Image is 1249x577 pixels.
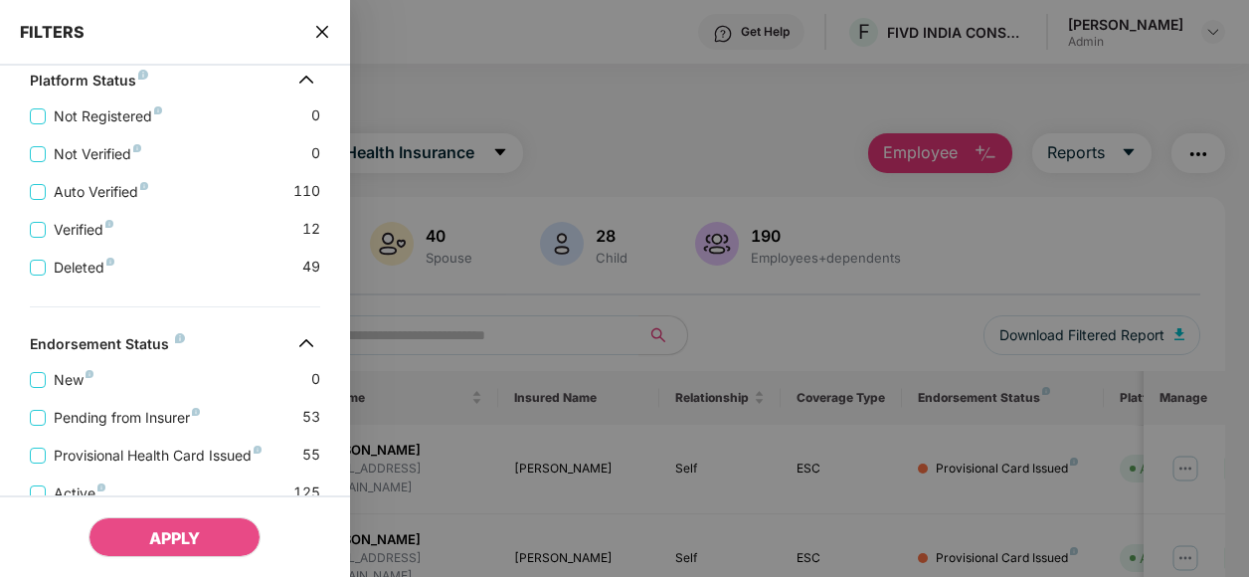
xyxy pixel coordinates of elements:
img: svg+xml;base64,PHN2ZyB4bWxucz0iaHR0cDovL3d3dy53My5vcmcvMjAwMC9zdmciIHdpZHRoPSI4IiBoZWlnaHQ9IjgiIH... [192,408,200,416]
img: svg+xml;base64,PHN2ZyB4bWxucz0iaHR0cDovL3d3dy53My5vcmcvMjAwMC9zdmciIHdpZHRoPSI4IiBoZWlnaHQ9IjgiIH... [86,370,93,378]
img: svg+xml;base64,PHN2ZyB4bWxucz0iaHR0cDovL3d3dy53My5vcmcvMjAwMC9zdmciIHdpZHRoPSIzMiIgaGVpZ2h0PSIzMi... [290,64,322,96]
span: 0 [311,104,320,127]
span: FILTERS [20,22,85,42]
span: 12 [302,218,320,241]
img: svg+xml;base64,PHN2ZyB4bWxucz0iaHR0cDovL3d3dy53My5vcmcvMjAwMC9zdmciIHdpZHRoPSI4IiBoZWlnaHQ9IjgiIH... [138,70,148,80]
span: Deleted [46,257,122,279]
span: APPLY [149,528,200,548]
span: 0 [311,368,320,391]
span: 55 [302,444,320,467]
img: svg+xml;base64,PHN2ZyB4bWxucz0iaHR0cDovL3d3dy53My5vcmcvMjAwMC9zdmciIHdpZHRoPSI4IiBoZWlnaHQ9IjgiIH... [97,483,105,491]
span: Pending from Insurer [46,407,208,429]
div: Platform Status [30,72,148,96]
span: Verified [46,219,121,241]
img: svg+xml;base64,PHN2ZyB4bWxucz0iaHR0cDovL3d3dy53My5vcmcvMjAwMC9zdmciIHdpZHRoPSI4IiBoZWlnaHQ9IjgiIH... [175,333,185,343]
img: svg+xml;base64,PHN2ZyB4bWxucz0iaHR0cDovL3d3dy53My5vcmcvMjAwMC9zdmciIHdpZHRoPSI4IiBoZWlnaHQ9IjgiIH... [106,258,114,266]
img: svg+xml;base64,PHN2ZyB4bWxucz0iaHR0cDovL3d3dy53My5vcmcvMjAwMC9zdmciIHdpZHRoPSI4IiBoZWlnaHQ9IjgiIH... [133,144,141,152]
img: svg+xml;base64,PHN2ZyB4bWxucz0iaHR0cDovL3d3dy53My5vcmcvMjAwMC9zdmciIHdpZHRoPSI4IiBoZWlnaHQ9IjgiIH... [105,220,113,228]
div: Endorsement Status [30,335,185,359]
span: 110 [293,180,320,203]
button: APPLY [89,517,261,557]
span: Not Registered [46,105,170,127]
span: Provisional Health Card Issued [46,445,269,467]
span: 0 [311,142,320,165]
img: svg+xml;base64,PHN2ZyB4bWxucz0iaHR0cDovL3d3dy53My5vcmcvMjAwMC9zdmciIHdpZHRoPSIzMiIgaGVpZ2h0PSIzMi... [290,327,322,359]
span: Not Verified [46,143,149,165]
img: svg+xml;base64,PHN2ZyB4bWxucz0iaHR0cDovL3d3dy53My5vcmcvMjAwMC9zdmciIHdpZHRoPSI4IiBoZWlnaHQ9IjgiIH... [254,446,262,454]
span: 125 [293,481,320,504]
span: New [46,369,101,391]
span: close [314,22,330,42]
span: Auto Verified [46,181,156,203]
img: svg+xml;base64,PHN2ZyB4bWxucz0iaHR0cDovL3d3dy53My5vcmcvMjAwMC9zdmciIHdpZHRoPSI4IiBoZWlnaHQ9IjgiIH... [140,182,148,190]
span: 49 [302,256,320,279]
span: Active [46,482,113,504]
span: 53 [302,406,320,429]
img: svg+xml;base64,PHN2ZyB4bWxucz0iaHR0cDovL3d3dy53My5vcmcvMjAwMC9zdmciIHdpZHRoPSI4IiBoZWlnaHQ9IjgiIH... [154,106,162,114]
